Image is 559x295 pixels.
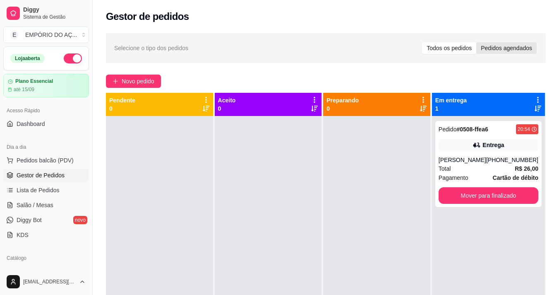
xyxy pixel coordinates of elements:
div: [PERSON_NAME] [439,156,486,164]
a: Dashboard [3,117,89,131]
span: Total [439,164,451,173]
button: Select a team [3,27,89,43]
span: Lista de Pedidos [17,186,60,194]
a: Plano Essencialaté 15/09 [3,74,89,97]
p: 1 [435,104,467,113]
span: Diggy [23,6,86,14]
span: Diggy Bot [17,216,42,224]
span: [EMAIL_ADDRESS][DOMAIN_NAME] [23,278,76,285]
span: KDS [17,231,29,239]
div: Pedidos agendados [476,42,537,54]
a: Gestor de Pedidos [3,169,89,182]
button: Mover para finalizado [439,187,538,204]
p: Pendente [109,96,135,104]
span: Pagamento [439,173,468,182]
div: Todos os pedidos [422,42,476,54]
a: DiggySistema de Gestão [3,3,89,23]
div: [PHONE_NUMBER] [486,156,538,164]
a: Salão / Mesas [3,198,89,212]
span: Produtos [17,267,40,276]
strong: R$ 26,00 [515,165,538,172]
button: Novo pedido [106,75,161,88]
div: Entrega [482,141,504,149]
div: Loja aberta [10,54,45,63]
span: Salão / Mesas [17,201,53,209]
p: Aceito [218,96,236,104]
a: Diggy Botnovo [3,213,89,227]
p: 0 [218,104,236,113]
a: Produtos [3,265,89,278]
strong: Cartão de débito [493,174,538,181]
span: Novo pedido [122,77,154,86]
a: KDS [3,228,89,242]
button: Alterar Status [64,53,82,63]
button: Pedidos balcão (PDV) [3,154,89,167]
span: E [10,31,19,39]
div: EMPÓRIO DO AÇ ... [25,31,77,39]
h2: Gestor de pedidos [106,10,189,23]
div: 20:54 [518,126,530,133]
p: 0 [109,104,135,113]
div: Dia a dia [3,140,89,154]
span: Dashboard [17,120,45,128]
span: Selecione o tipo dos pedidos [114,44,188,53]
p: 0 [326,104,359,113]
span: Gestor de Pedidos [17,171,65,179]
div: Catálogo [3,251,89,265]
button: [EMAIL_ADDRESS][DOMAIN_NAME] [3,272,89,292]
span: plus [113,78,118,84]
div: Acesso Rápido [3,104,89,117]
article: até 15/09 [14,86,34,93]
a: Lista de Pedidos [3,184,89,197]
span: Pedido [439,126,457,133]
span: Pedidos balcão (PDV) [17,156,74,164]
p: Preparando [326,96,359,104]
p: Em entrega [435,96,467,104]
strong: # 0508-ffea6 [456,126,488,133]
span: Sistema de Gestão [23,14,86,20]
article: Plano Essencial [15,78,53,85]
